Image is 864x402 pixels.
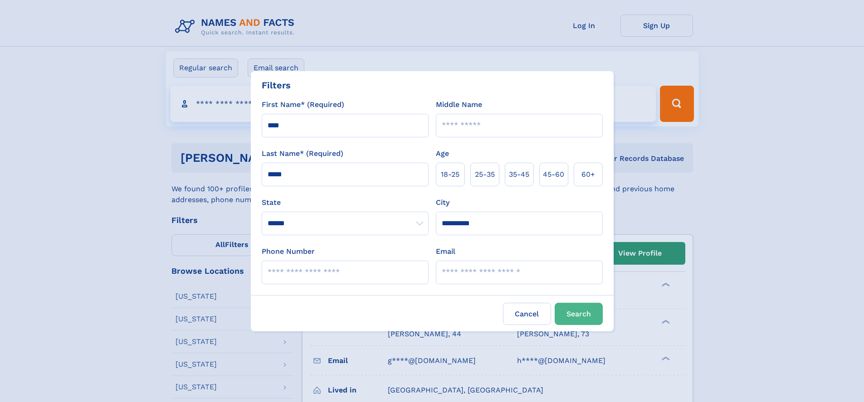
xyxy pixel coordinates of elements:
[503,303,551,325] label: Cancel
[262,197,429,208] label: State
[509,169,529,180] span: 35‑45
[475,169,495,180] span: 25‑35
[581,169,595,180] span: 60+
[436,246,455,257] label: Email
[262,246,315,257] label: Phone Number
[555,303,603,325] button: Search
[543,169,564,180] span: 45‑60
[262,78,291,92] div: Filters
[436,99,482,110] label: Middle Name
[262,148,343,159] label: Last Name* (Required)
[262,99,344,110] label: First Name* (Required)
[436,148,449,159] label: Age
[441,169,459,180] span: 18‑25
[436,197,449,208] label: City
